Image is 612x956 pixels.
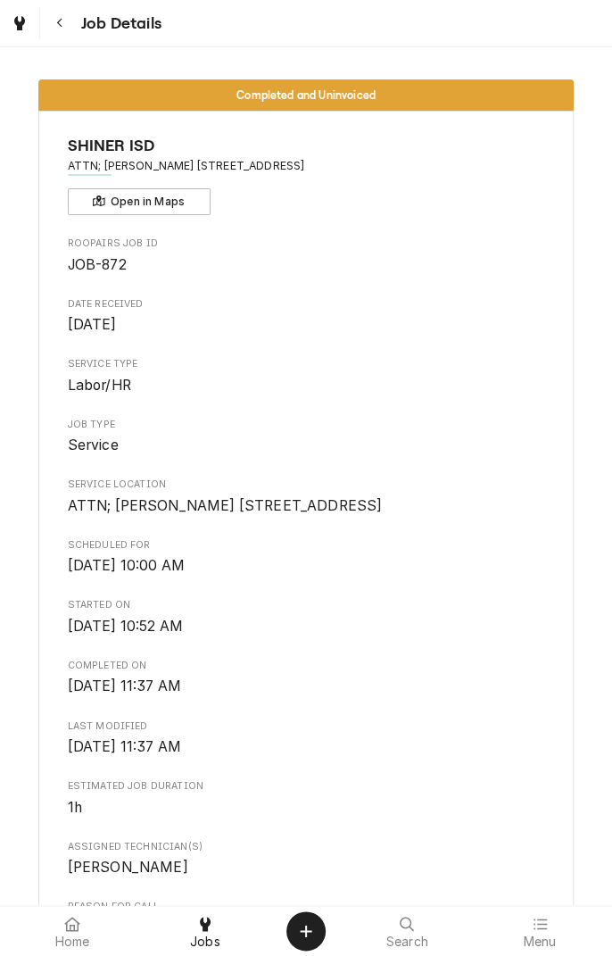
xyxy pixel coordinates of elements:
[68,418,545,432] span: Job Type
[68,555,545,577] span: Scheduled For
[68,256,127,273] span: JOB-872
[68,598,545,636] div: Started On
[68,618,183,635] span: [DATE] 10:52 AM
[55,935,90,949] span: Home
[4,7,36,39] a: Go to Jobs
[68,478,545,492] span: Service Location
[286,911,326,951] button: Create Object
[68,797,545,819] span: Estimated Job Duration
[68,158,545,174] span: Address
[68,857,545,878] span: Assigned Technician(s)
[68,840,545,878] div: Assigned Technician(s)
[190,935,220,949] span: Jobs
[236,89,376,101] span: Completed and Uninvoiced
[68,736,545,758] span: Last Modified
[68,237,545,275] div: Roopairs Job ID
[68,478,545,516] div: Service Location
[68,375,545,396] span: Service Type
[342,910,473,952] a: Search
[68,254,545,276] span: Roopairs Job ID
[68,357,545,395] div: Service Type
[68,538,545,577] div: Scheduled For
[523,935,556,949] span: Menu
[76,12,161,36] span: Job Details
[68,316,117,333] span: [DATE]
[68,435,545,456] span: Job Type
[68,659,545,697] div: Completed On
[44,7,76,39] button: Navigate back
[38,79,574,111] div: Status
[68,436,119,453] span: Service
[68,134,545,158] span: Name
[68,840,545,854] span: Assigned Technician(s)
[68,900,545,914] span: Reason For Call
[68,779,545,794] span: Estimated Job Duration
[68,377,131,394] span: Labor/HR
[475,910,606,952] a: Menu
[68,134,545,215] div: Client Information
[68,495,545,517] span: Service Location
[140,910,271,952] a: Jobs
[68,237,545,251] span: Roopairs Job ID
[68,557,185,574] span: [DATE] 10:00 AM
[68,779,545,818] div: Estimated Job Duration
[68,659,545,673] span: Completed On
[68,738,181,755] span: [DATE] 11:37 AM
[68,538,545,553] span: Scheduled For
[68,598,545,612] span: Started On
[68,314,545,336] span: Date Received
[7,910,138,952] a: Home
[68,497,383,514] span: ATTN; [PERSON_NAME] [STREET_ADDRESS]
[68,297,545,312] span: Date Received
[68,859,188,876] span: [PERSON_NAME]
[68,799,82,816] span: 1h
[68,900,545,938] div: Reason For Call
[68,678,181,694] span: [DATE] 11:37 AM
[68,616,545,637] span: Started On
[386,935,428,949] span: Search
[68,418,545,456] div: Job Type
[68,719,545,758] div: Last Modified
[68,188,211,215] button: Open in Maps
[68,357,545,371] span: Service Type
[68,676,545,697] span: Completed On
[68,297,545,336] div: Date Received
[68,719,545,734] span: Last Modified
